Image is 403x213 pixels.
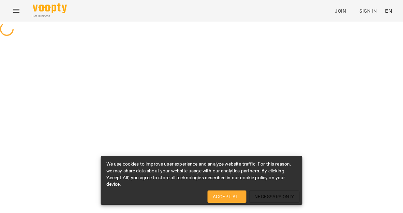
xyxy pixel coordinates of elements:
button: EN [382,4,395,17]
a: Sign In [357,5,379,17]
a: Join [332,5,354,17]
button: Menu [8,3,25,19]
span: Join [335,7,346,15]
span: EN [385,7,392,14]
span: Sign In [359,7,377,15]
img: Voopty Logo [33,3,67,13]
span: For Business [33,14,67,18]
